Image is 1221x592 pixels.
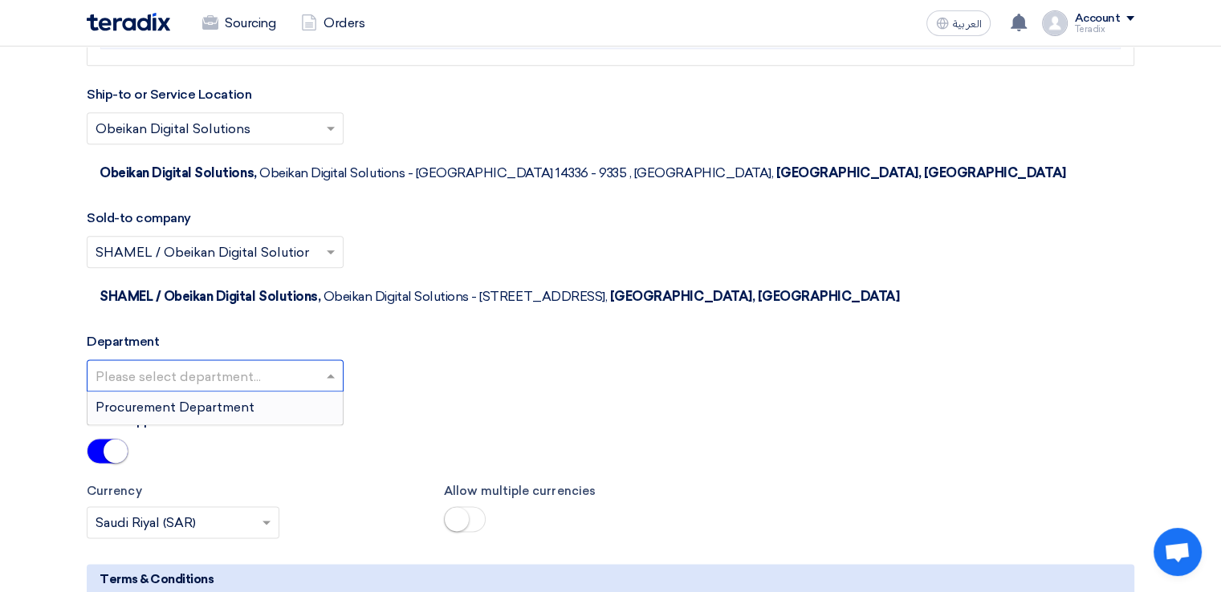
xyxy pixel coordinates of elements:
span: Procurement Department [96,399,254,415]
span: Obeikan Digital Solutions, [100,165,257,180]
a: Orders [288,6,377,41]
label: Currency [87,482,420,501]
span: [GEOGRAPHIC_DATA], [GEOGRAPHIC_DATA] [610,289,900,304]
span: [GEOGRAPHIC_DATA], [GEOGRAPHIC_DATA] [776,165,1066,180]
div: Account [1074,12,1120,26]
img: Teradix logo [87,13,170,31]
a: Sourcing [189,6,288,41]
button: العربية [926,10,991,36]
img: profile_test.png [1042,10,1068,36]
span: Obeikan Digital Solutions - [GEOGRAPHIC_DATA] 14336 - 9335 , [GEOGRAPHIC_DATA], [259,165,773,180]
label: Allow multiple currencies [444,482,777,501]
label: Sold-to company [87,209,191,228]
label: Department [87,332,159,351]
span: SHAMEL / Obeikan Digital Solutions, [100,289,320,304]
span: Obeikan Digital Solutions - [STREET_ADDRESS], [324,289,607,304]
span: العربية [952,18,981,30]
div: Open chat [1154,528,1202,576]
div: Teradix [1074,25,1134,34]
label: Ship-to or Service Location [87,85,251,104]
